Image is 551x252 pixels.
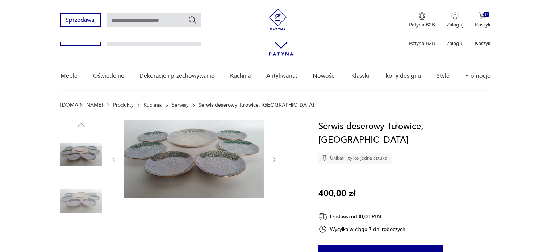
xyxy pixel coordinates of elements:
a: Serwisy [172,102,189,108]
p: Zaloguj [447,40,463,47]
a: Style [437,62,450,90]
img: Patyna - sklep z meblami i dekoracjami vintage [267,9,289,30]
p: 400,00 zł [318,187,355,201]
a: Ikony designu [384,62,421,90]
img: Zdjęcie produktu Serwis deserowy Tułowice, PRL [60,181,102,222]
button: 0Koszyk [475,12,491,28]
img: Ikona medalu [418,12,426,20]
a: Oświetlenie [93,62,124,90]
a: Sprzedawaj [60,37,101,42]
button: Szukaj [188,16,197,24]
img: Zdjęcie produktu Serwis deserowy Tułowice, PRL [124,120,264,198]
button: Zaloguj [447,12,463,28]
div: Unikat - tylko jedna sztuka! [318,153,392,164]
p: Patyna B2B [409,21,435,28]
a: Nowości [313,62,336,90]
a: Klasyki [351,62,369,90]
img: Ikona diamentu [321,155,328,161]
a: Produkty [113,102,134,108]
a: Kuchnia [143,102,162,108]
a: Kuchnia [230,62,251,90]
p: Zaloguj [447,21,463,28]
p: Serwis deserowy Tułowice, [GEOGRAPHIC_DATA] [199,102,314,108]
img: Ikona koszyka [479,12,486,20]
a: Antykwariat [266,62,297,90]
a: Ikona medaluPatyna B2B [409,12,435,28]
a: Meble [60,62,78,90]
button: Sprzedawaj [60,13,101,27]
div: Wysyłka w ciągu 7 dni roboczych [318,225,405,234]
div: 0 [483,12,489,18]
p: Koszyk [475,40,491,47]
img: Zdjęcie produktu Serwis deserowy Tułowice, PRL [60,134,102,175]
a: Sprzedawaj [60,18,101,23]
img: Ikona dostawy [318,212,327,221]
button: Patyna B2B [409,12,435,28]
a: Dekoracje i przechowywanie [139,62,214,90]
a: Promocje [465,62,491,90]
a: [DOMAIN_NAME] [60,102,103,108]
div: Dostawa od 30,00 PLN [318,212,405,221]
p: Patyna B2B [409,40,435,47]
p: Koszyk [475,21,491,28]
h1: Serwis deserowy Tułowice, [GEOGRAPHIC_DATA] [318,120,491,147]
img: Ikonka użytkownika [451,12,459,20]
